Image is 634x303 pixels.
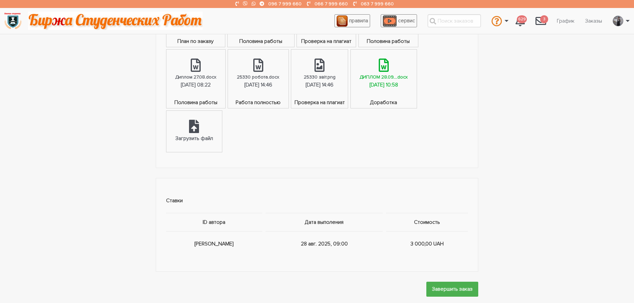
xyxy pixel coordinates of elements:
a: ДИПЛОМ 28.09....docx[DATE] 10:58 [351,50,417,98]
th: ID автора [166,213,264,231]
span: правила [349,17,368,24]
span: Половина работы [166,98,225,108]
a: График [551,15,580,27]
a: Заказы [580,15,607,27]
span: Проверка на плагиат [291,98,348,108]
a: 25330 робота.docx[DATE] 14:46 [228,50,288,98]
span: 3 [540,15,548,24]
td: 28 авг. 2025, 09:00 [264,231,384,256]
span: Половина работы [359,37,418,47]
input: Завершить заказ [426,282,478,297]
a: Диплом 27.08.docx[DATE] 08:22 [166,50,225,98]
div: [DATE] 14:46 [244,81,272,89]
a: сервис [381,14,417,27]
div: 25330 робота.docx [237,73,279,81]
span: Половина работы [228,37,294,47]
div: Диплом 27.08.docx [175,73,216,81]
div: [DATE] 10:58 [369,81,398,89]
a: 063 7 999 660 [361,1,394,7]
a: 3 [530,12,551,30]
a: 066 7 999 660 [315,1,348,7]
img: logo-135dea9cf721667cc4ddb0c1795e3ba8b7f362e3d0c04e2cc90b931989920324.png [4,12,22,30]
img: play_icon-49f7f135c9dc9a03216cfdbccbe1e3994649169d890fb554cedf0eac35a01ba8.png [383,15,397,27]
span: Доработка [351,98,417,108]
a: правила [334,14,370,27]
td: [PERSON_NAME] [166,231,264,256]
span: Работа полностью [228,98,288,108]
div: [DATE] 08:22 [181,81,211,89]
span: План по заказу [166,37,225,47]
div: 25330 звіт.png [304,73,335,81]
a: 096 7 999 660 [268,1,302,7]
div: ДИПЛОМ 28.09....docx [360,73,408,81]
input: Поиск заказов [428,14,481,27]
td: Ставки [166,188,468,213]
div: [DATE] 14:46 [306,81,333,89]
a: 629 [510,12,530,30]
td: 3 000,00 UAH [384,231,468,256]
div: Загрузить файл [175,134,213,143]
span: Проверка на плагиат [297,37,356,47]
th: Дата выполения [264,213,384,231]
th: Стоимость [384,213,468,231]
img: 20171208_160937.jpg [613,16,623,26]
span: сервис [398,17,415,24]
img: agreement_icon-feca34a61ba7f3d1581b08bc946b2ec1ccb426f67415f344566775c155b7f62c.png [336,15,348,27]
a: 25330 звіт.png[DATE] 14:46 [291,50,348,98]
img: motto-2ce64da2796df845c65ce8f9480b9c9d679903764b3ca6da4b6de107518df0fe.gif [28,12,203,30]
span: 629 [517,15,527,24]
